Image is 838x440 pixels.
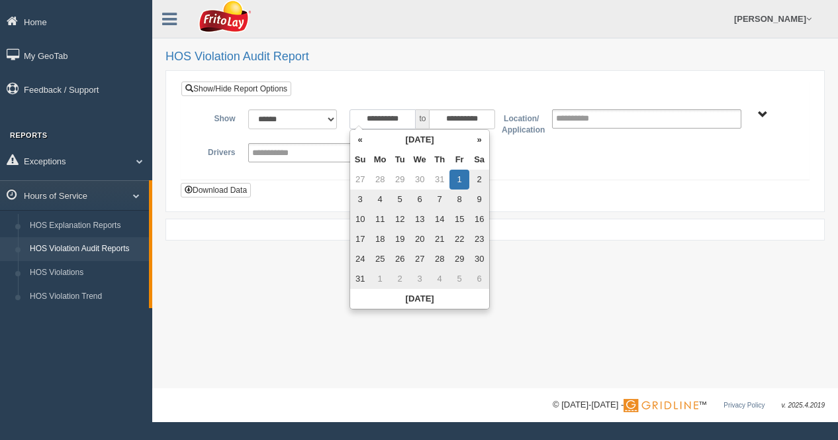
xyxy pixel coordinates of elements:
td: 16 [469,209,489,229]
td: 1 [370,269,390,289]
td: 4 [370,190,390,209]
td: 2 [469,170,489,190]
a: Privacy Policy [723,402,765,409]
td: 26 [390,249,410,269]
td: 22 [449,229,469,249]
th: « [350,130,370,150]
td: 7 [430,190,449,209]
td: 28 [370,170,390,190]
td: 1 [449,170,469,190]
a: Show/Hide Report Options [181,82,291,96]
td: 9 [469,190,489,209]
td: 5 [449,269,469,289]
th: Fr [449,150,469,170]
th: » [469,130,489,150]
span: to [416,109,429,129]
td: 3 [350,190,370,209]
td: 20 [410,229,430,249]
a: HOS Violations [24,261,149,285]
th: [DATE] [350,289,489,309]
td: 15 [449,209,469,229]
label: Location/ Application [495,109,545,137]
td: 12 [390,209,410,229]
td: 10 [350,209,370,229]
td: 27 [410,249,430,269]
td: 2 [390,269,410,289]
span: v. 2025.4.2019 [782,402,825,409]
td: 29 [449,249,469,269]
td: 31 [430,170,449,190]
th: Su [350,150,370,170]
td: 17 [350,229,370,249]
td: 29 [390,170,410,190]
th: Th [430,150,449,170]
th: Mo [370,150,390,170]
td: 4 [430,269,449,289]
td: 19 [390,229,410,249]
td: 5 [390,190,410,209]
h2: HOS Violation Audit Report [165,50,825,64]
td: 28 [430,249,449,269]
td: 18 [370,229,390,249]
a: HOS Explanation Reports [24,214,149,238]
td: 11 [370,209,390,229]
th: Tu [390,150,410,170]
td: 3 [410,269,430,289]
td: 14 [430,209,449,229]
td: 21 [430,229,449,249]
td: 27 [350,170,370,190]
label: Drivers [191,143,242,159]
td: 8 [449,190,469,209]
th: Sa [469,150,489,170]
td: 6 [410,190,430,209]
div: © [DATE]-[DATE] - ™ [553,398,825,412]
th: [DATE] [370,130,469,150]
a: HOS Violation Audit Reports [24,237,149,261]
td: 30 [410,170,430,190]
button: Download Data [181,183,251,197]
img: Gridline [624,399,698,412]
td: 23 [469,229,489,249]
th: We [410,150,430,170]
a: HOS Violation Trend [24,285,149,309]
td: 24 [350,249,370,269]
td: 6 [469,269,489,289]
td: 25 [370,249,390,269]
label: Show [191,109,242,125]
td: 13 [410,209,430,229]
td: 31 [350,269,370,289]
td: 30 [469,249,489,269]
